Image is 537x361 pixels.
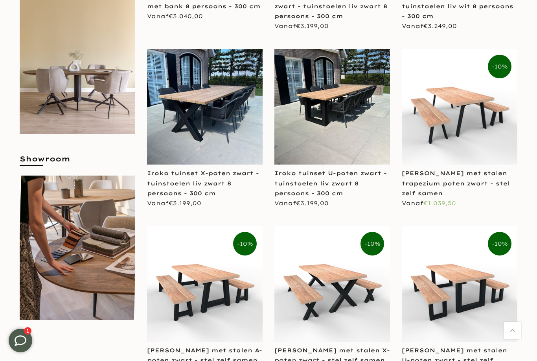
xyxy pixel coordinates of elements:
span: -10% [233,232,257,255]
span: €3.040,00 [169,13,203,20]
span: €3.199,00 [296,200,329,207]
span: Vanaf [402,200,456,207]
a: Iroko tuinset X-poten zwart - tuinstoelen liv zwart 8 persoons - 300 cm [147,170,259,196]
span: Vanaf [274,22,329,30]
span: -10% [488,55,511,78]
span: Vanaf [402,22,457,30]
h5: Showroom [20,154,135,172]
span: €3.249,00 [423,22,457,30]
span: Vanaf [147,200,201,207]
a: Terug naar boven [504,322,521,339]
a: [PERSON_NAME] met stalen trapezium poten zwart - stel zelf samen [402,170,510,196]
span: €3.199,00 [296,22,329,30]
span: Vanaf [147,13,203,20]
span: €1.039,50 [423,200,456,207]
span: €3.199,00 [169,200,201,207]
span: -10% [488,232,511,255]
a: Iroko tuinset U-poten zwart - tuinstoelen liv zwart 8 persoons - 300 cm [274,170,387,196]
span: Vanaf [274,200,329,207]
iframe: toggle-frame [1,321,40,360]
span: -10% [360,232,384,255]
